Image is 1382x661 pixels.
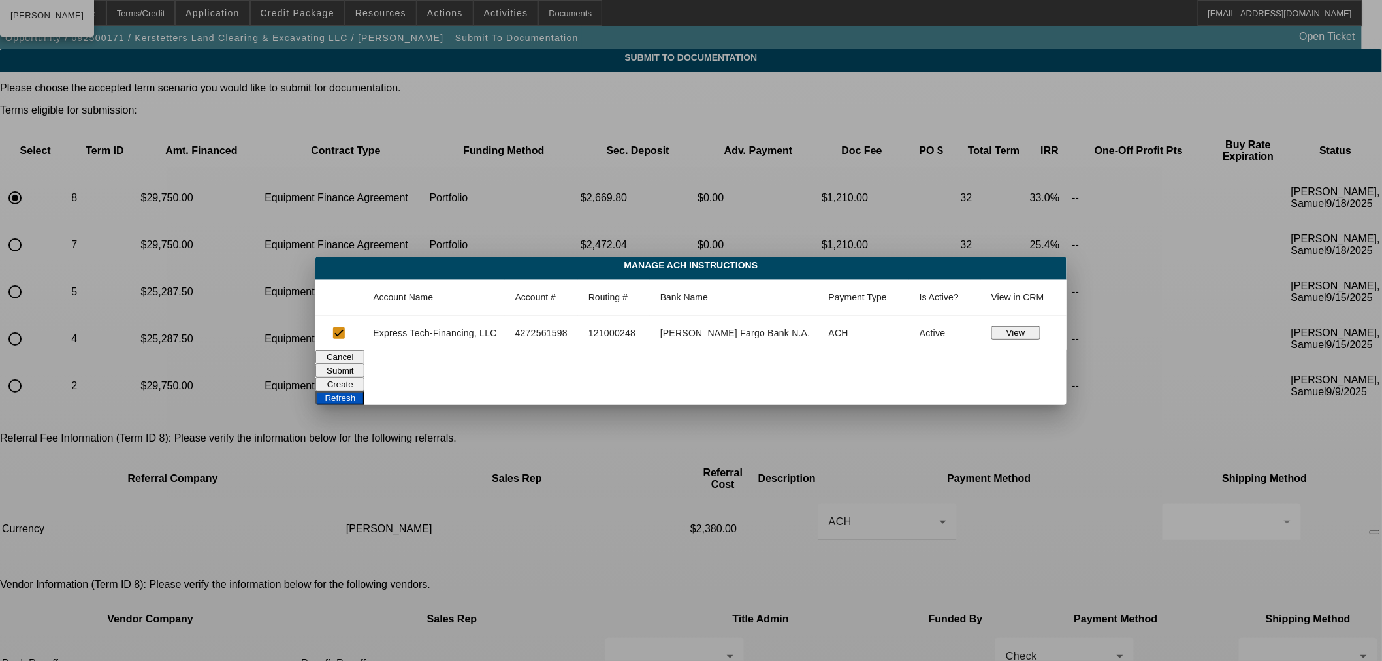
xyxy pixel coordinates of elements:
[373,290,494,304] div: Account Name
[588,290,628,304] div: Routing #
[315,378,364,391] button: Create
[315,364,364,378] button: Submit
[991,326,1040,340] button: View
[588,290,639,304] div: Routing #
[991,290,1056,304] div: View in CRM
[315,391,364,405] button: Refresh
[650,316,818,350] td: [PERSON_NAME] Fargo Bank N.A.
[315,350,364,364] button: Cancel
[920,290,959,304] div: Is Active?
[515,290,556,304] div: Account #
[578,316,650,350] td: 121000248
[373,290,433,304] div: Account Name
[920,290,971,304] div: Is Active?
[660,290,808,304] div: Bank Name
[325,260,1056,270] span: Manage ACH Instructions
[818,316,909,350] td: ACH
[362,316,504,350] td: Express Tech-Financing, LLC
[829,290,887,304] div: Payment Type
[909,316,981,350] td: Active
[829,290,899,304] div: Payment Type
[660,290,708,304] div: Bank Name
[505,316,578,350] td: 4272561598
[991,290,1044,304] div: View in CRM
[515,290,568,304] div: Account #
